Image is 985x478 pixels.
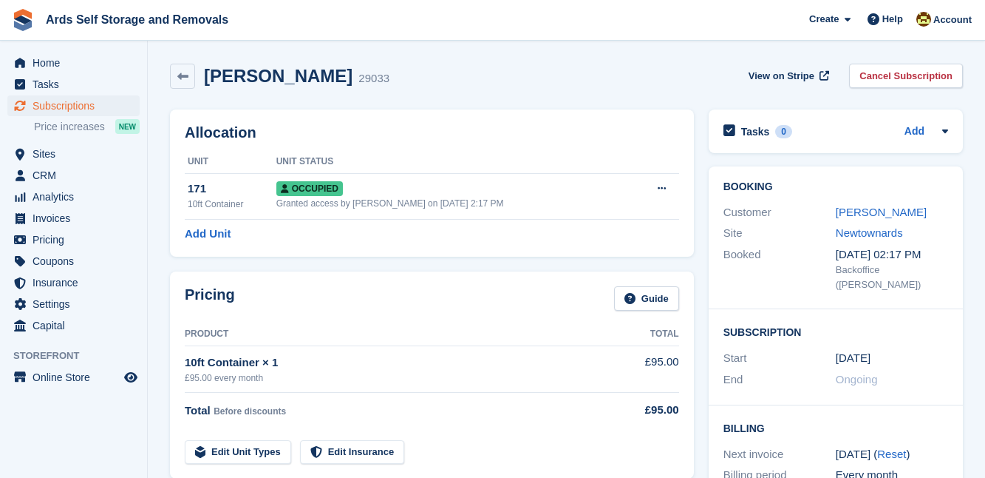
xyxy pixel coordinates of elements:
[33,165,121,186] span: CRM
[723,446,836,463] div: Next invoice
[185,354,613,371] div: 10ft Container × 1
[916,12,931,27] img: Mark McFerran
[723,246,836,292] div: Booked
[33,74,121,95] span: Tasks
[613,402,678,419] div: £95.00
[276,197,631,210] div: Granted access by [PERSON_NAME] on [DATE] 2:17 PM
[276,181,343,196] span: Occupied
[7,53,140,73] a: menu
[836,246,948,263] div: [DATE] 02:17 PM
[7,74,140,95] a: menu
[115,119,140,134] div: NEW
[214,406,286,417] span: Before discounts
[185,286,235,311] h2: Pricing
[613,323,678,346] th: Total
[7,294,140,314] a: menu
[185,150,276,174] th: Unit
[882,12,903,27] span: Help
[7,208,140,229] a: menu
[614,286,679,311] a: Guide
[34,120,105,134] span: Price increases
[204,66,352,86] h2: [PERSON_NAME]
[33,367,121,388] span: Online Store
[7,144,140,164] a: menu
[613,346,678,392] td: £95.00
[7,272,140,293] a: menu
[723,204,836,221] div: Customer
[7,229,140,250] a: menu
[185,226,231,243] a: Add Unit
[33,251,121,272] span: Coupons
[7,95,140,116] a: menu
[33,53,121,73] span: Home
[933,13,972,27] span: Account
[12,9,34,31] img: stora-icon-8386f47178a22dfd0bd8f6a31ec36ba5ce8667c1dd55bd0f319d3a0aa187defe.svg
[775,125,792,138] div: 0
[185,124,679,141] h2: Allocation
[33,272,121,293] span: Insurance
[836,206,927,218] a: [PERSON_NAME]
[723,371,836,388] div: End
[358,70,389,87] div: 29033
[7,165,140,186] a: menu
[836,263,948,292] div: Backoffice ([PERSON_NAME])
[849,64,963,88] a: Cancel Subscription
[188,181,276,198] div: 171
[122,368,140,386] a: Preview store
[836,373,878,386] span: Ongoing
[33,95,121,116] span: Subscriptions
[836,226,903,239] a: Newtownards
[723,225,836,242] div: Site
[7,315,140,336] a: menu
[33,186,121,207] span: Analytics
[33,229,121,250] span: Pricing
[7,251,140,272] a: menu
[33,208,121,229] span: Invoices
[34,118,140,135] a: Price increases NEW
[723,350,836,367] div: Start
[836,350,870,367] time: 2023-11-22 00:00:00 UTC
[13,349,147,363] span: Storefront
[836,446,948,463] div: [DATE] ( )
[904,124,924,141] a: Add
[809,12,839,27] span: Create
[185,371,613,385] div: £95.00 every month
[33,294,121,314] span: Settings
[723,181,948,193] h2: Booking
[33,144,121,164] span: Sites
[40,7,234,32] a: Ards Self Storage and Removals
[185,323,613,346] th: Product
[7,186,140,207] a: menu
[300,440,405,465] a: Edit Insurance
[749,69,814,84] span: View on Stripe
[185,404,211,417] span: Total
[188,198,276,211] div: 10ft Container
[33,315,121,336] span: Capital
[723,420,948,435] h2: Billing
[877,448,906,460] a: Reset
[741,125,770,138] h2: Tasks
[185,440,291,465] a: Edit Unit Types
[743,64,832,88] a: View on Stripe
[723,324,948,339] h2: Subscription
[276,150,631,174] th: Unit Status
[7,367,140,388] a: menu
